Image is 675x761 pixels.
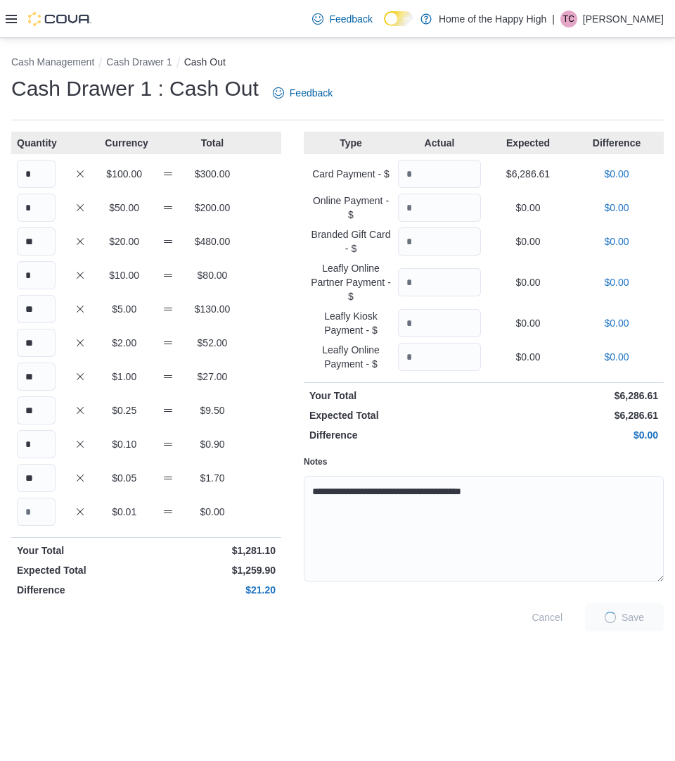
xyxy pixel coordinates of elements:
nav: An example of EuiBreadcrumbs [11,55,664,72]
p: $0.00 [193,505,232,519]
p: $0.00 [487,234,570,249]
p: Currency [105,136,143,150]
p: $300.00 [193,167,232,181]
p: Expected [487,136,570,150]
input: Quantity [17,194,56,222]
p: $0.00 [575,350,658,364]
p: $6,286.61 [487,167,570,181]
p: Expected Total [17,563,143,577]
p: $130.00 [193,302,232,316]
p: $0.05 [105,471,143,485]
p: $0.01 [105,505,143,519]
p: Branded Gift Card - $ [309,227,392,256]
a: Feedback [267,79,338,107]
button: LoadingSave [585,603,664,631]
span: Save [622,610,644,624]
p: $2.00 [105,336,143,350]
p: $0.00 [575,201,658,215]
p: $0.00 [487,201,570,215]
p: Online Payment - $ [309,194,392,222]
input: Quantity [17,498,56,526]
a: Feedback [307,5,378,33]
p: $0.00 [487,275,570,289]
input: Quantity [398,268,481,296]
input: Quantity [17,329,56,357]
p: $1,281.10 [149,543,276,558]
p: Home of the Happy High [439,11,546,27]
p: $9.50 [193,403,232,417]
img: Cova [28,12,91,26]
p: Type [309,136,392,150]
p: Your Total [309,389,481,403]
span: Dark Mode [384,26,385,27]
p: Actual [398,136,481,150]
p: $0.00 [487,316,570,330]
p: $20.00 [105,234,143,249]
p: Leafly Online Partner Payment - $ [309,261,392,303]
span: Loading [603,610,618,625]
input: Quantity [17,261,56,289]
p: $0.00 [575,167,658,181]
input: Quantity [17,160,56,188]
p: $50.00 [105,201,143,215]
p: $0.00 [575,275,658,289]
input: Quantity [398,309,481,337]
input: Quantity [17,363,56,391]
label: Notes [304,456,327,467]
p: $1.00 [105,370,143,384]
p: $0.00 [575,234,658,249]
p: $100.00 [105,167,143,181]
p: $200.00 [193,201,232,215]
span: Feedback [329,12,372,26]
p: $6,286.61 [487,389,658,403]
p: $27.00 [193,370,232,384]
p: $1,259.90 [149,563,276,577]
p: $0.10 [105,437,143,451]
input: Quantity [398,160,481,188]
p: [PERSON_NAME] [583,11,664,27]
p: $80.00 [193,268,232,282]
p: Your Total [17,543,143,558]
p: Quantity [17,136,56,150]
input: Quantity [398,194,481,222]
input: Quantity [17,227,56,256]
p: $21.20 [149,583,276,597]
span: Feedback [290,86,333,100]
p: $0.90 [193,437,232,451]
p: Leafly Online Payment - $ [309,343,392,371]
p: $0.00 [575,316,658,330]
input: Quantity [17,430,56,458]
div: Taylor Corbett [560,11,577,27]
input: Quantity [17,396,56,424]
button: Cash Management [11,56,94,68]
p: Leafly Kiosk Payment - $ [309,309,392,337]
p: $52.00 [193,336,232,350]
p: Difference [309,428,481,442]
button: Cash Out [184,56,226,68]
button: Cash Drawer 1 [106,56,172,68]
p: $0.00 [487,428,658,442]
p: $0.25 [105,403,143,417]
p: $0.00 [487,350,570,364]
p: Difference [575,136,658,150]
button: Cancel [526,603,568,631]
h1: Cash Drawer 1 : Cash Out [11,75,259,103]
p: Card Payment - $ [309,167,392,181]
p: Difference [17,583,143,597]
p: | [552,11,555,27]
input: Quantity [398,227,481,256]
input: Dark Mode [384,11,413,26]
span: TC [563,11,574,27]
input: Quantity [17,295,56,323]
p: Expected Total [309,408,481,422]
input: Quantity [398,343,481,371]
p: Total [193,136,232,150]
p: $1.70 [193,471,232,485]
p: $480.00 [193,234,232,249]
span: Cancel [532,610,562,624]
p: $5.00 [105,302,143,316]
input: Quantity [17,464,56,492]
p: $6,286.61 [487,408,658,422]
p: $10.00 [105,268,143,282]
